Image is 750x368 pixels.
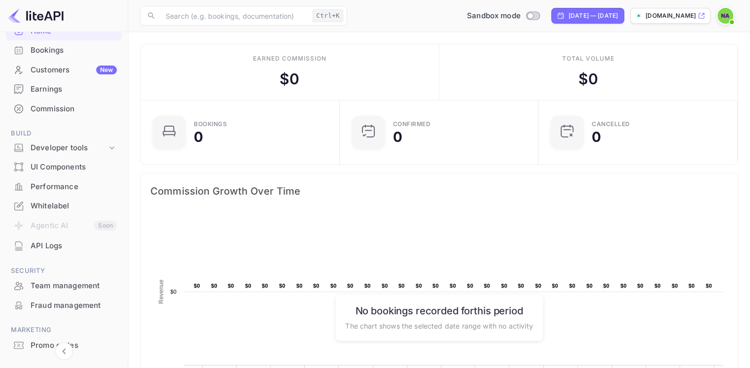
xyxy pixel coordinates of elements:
a: Promo codes [6,336,122,354]
text: $0 [382,283,388,289]
div: Earned commission [253,54,326,63]
text: $0 [364,283,371,289]
text: $0 [518,283,524,289]
img: LiteAPI logo [8,8,64,24]
div: UI Components [31,162,117,173]
span: Marketing [6,325,122,335]
a: Fraud management [6,296,122,314]
div: 0 [393,130,402,144]
div: UI Components [6,158,122,177]
text: $0 [450,283,456,289]
a: Commission [6,100,122,118]
text: $0 [313,283,320,289]
div: Total volume [562,54,614,63]
span: Sandbox mode [467,10,521,22]
text: $0 [416,283,422,289]
text: $0 [467,283,473,289]
text: $0 [620,283,627,289]
div: Promo codes [31,340,117,351]
div: Developer tools [31,142,107,154]
div: CustomersNew [6,61,122,80]
div: Customers [31,65,117,76]
div: Bookings [194,121,227,127]
text: $0 [279,283,286,289]
div: Whitelabel [31,201,117,212]
a: Earnings [6,80,122,98]
text: $0 [296,283,303,289]
a: CustomersNew [6,61,122,79]
text: $0 [552,283,558,289]
text: Revenue [158,279,165,303]
span: Security [6,266,122,276]
text: $0 [637,283,643,289]
text: $0 [170,289,177,295]
div: API Logs [31,240,117,252]
div: 0 [194,130,203,144]
text: $0 [194,283,200,289]
h6: No bookings recorded for this period [345,304,533,316]
text: $0 [501,283,507,289]
text: $0 [586,283,593,289]
div: Fraud management [6,296,122,315]
div: Switch to Production mode [463,10,543,22]
text: $0 [706,283,712,289]
text: $0 [603,283,609,289]
div: Team management [31,280,117,292]
text: $0 [211,283,217,289]
text: $0 [347,283,354,289]
div: Earnings [31,84,117,95]
span: Build [6,128,122,139]
div: Commission [31,103,117,115]
div: Ctrl+K [313,9,343,22]
div: New [96,66,117,74]
a: Home [6,22,122,40]
div: Click to change the date range period [551,8,624,24]
div: $ 0 [578,68,598,90]
div: Promo codes [6,336,122,355]
text: $0 [228,283,234,289]
text: $0 [330,283,337,289]
div: Fraud management [31,300,117,311]
div: Team management [6,276,122,296]
span: Commission Growth Over Time [150,183,728,199]
img: Nik A [717,8,733,24]
div: $ 0 [280,68,299,90]
p: [DOMAIN_NAME] [645,11,696,20]
p: The chart shows the selected date range with no activity [345,320,533,331]
div: Bookings [6,41,122,60]
div: Earnings [6,80,122,99]
text: $0 [535,283,541,289]
a: Performance [6,177,122,196]
div: [DATE] — [DATE] [569,11,618,20]
a: Whitelabel [6,197,122,215]
text: $0 [569,283,575,289]
div: Performance [6,177,122,197]
div: Confirmed [393,121,431,127]
text: $0 [432,283,439,289]
text: $0 [262,283,268,289]
div: Bookings [31,45,117,56]
div: Commission [6,100,122,119]
text: $0 [245,283,251,289]
div: API Logs [6,236,122,256]
text: $0 [484,283,490,289]
div: Whitelabel [6,197,122,216]
button: Collapse navigation [55,342,73,360]
text: $0 [654,283,661,289]
div: Developer tools [6,139,122,157]
input: Search (e.g. bookings, documentation) [160,6,309,26]
text: $0 [688,283,695,289]
a: Team management [6,276,122,295]
div: CANCELLED [592,121,630,127]
div: Performance [31,181,117,193]
text: $0 [672,283,678,289]
a: Bookings [6,41,122,59]
text: $0 [398,283,405,289]
a: UI Components [6,158,122,176]
div: 0 [592,130,601,144]
a: API Logs [6,236,122,255]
